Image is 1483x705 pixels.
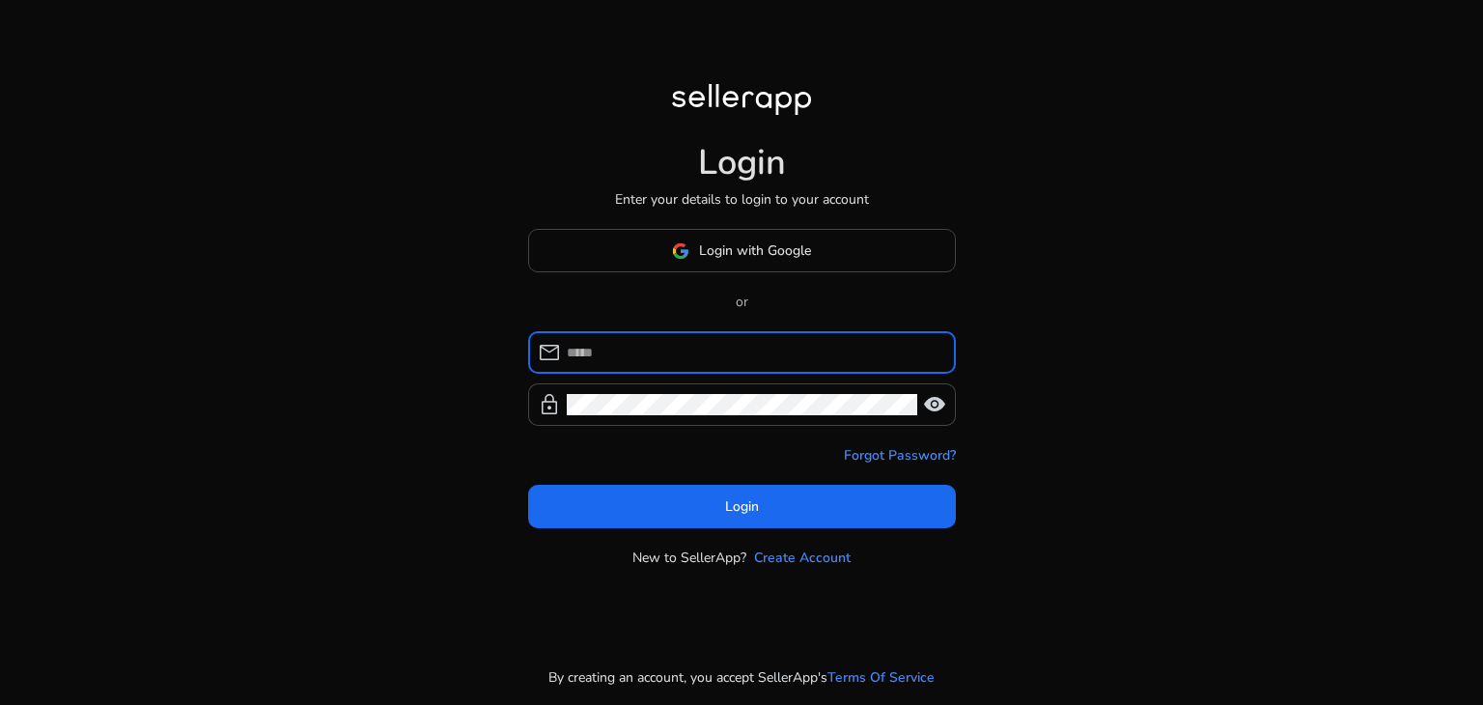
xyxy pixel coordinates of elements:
a: Forgot Password? [844,445,956,465]
span: mail [538,341,561,364]
a: Terms Of Service [827,667,935,688]
span: visibility [923,393,946,416]
span: lock [538,393,561,416]
p: Enter your details to login to your account [615,189,869,210]
img: google-logo.svg [672,242,689,260]
button: Login [528,485,956,528]
span: Login [725,496,759,517]
button: Login with Google [528,229,956,272]
h1: Login [698,142,786,183]
p: New to SellerApp? [632,548,746,568]
a: Create Account [754,548,851,568]
p: or [528,292,956,312]
span: Login with Google [699,240,811,261]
